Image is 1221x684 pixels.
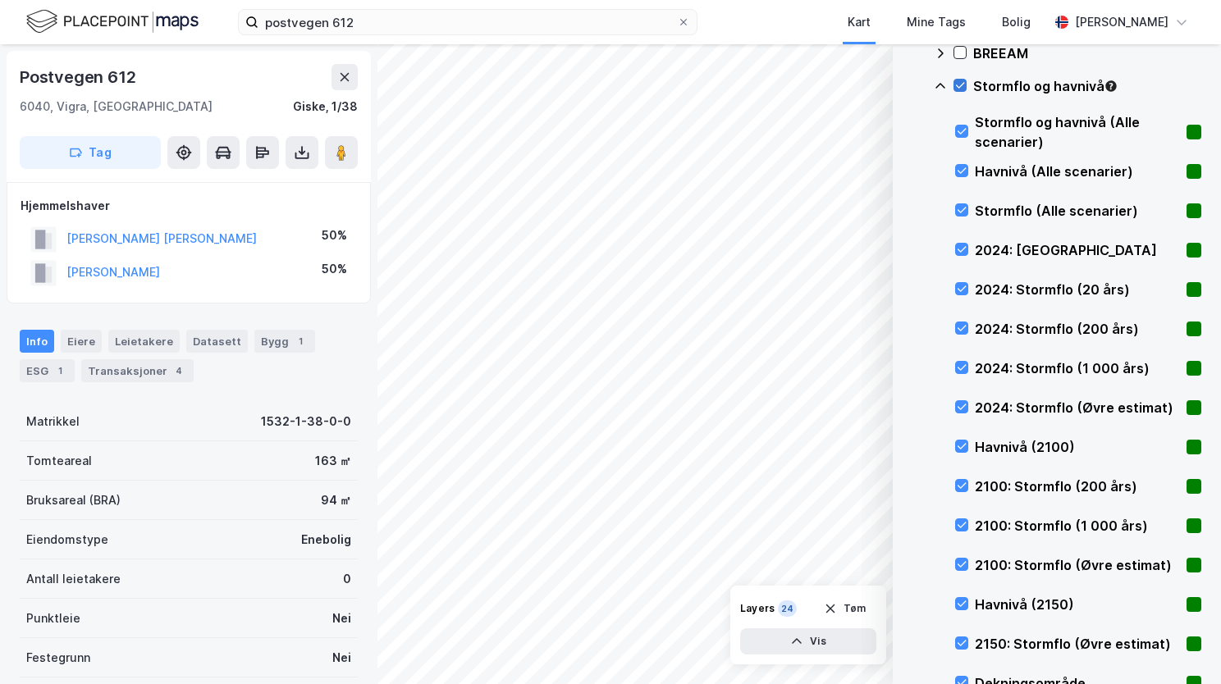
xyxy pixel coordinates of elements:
div: 2100: Stormflo (200 års) [975,477,1180,496]
div: Punktleie [26,609,80,628]
div: 94 ㎡ [321,490,351,510]
div: 2024: Stormflo (20 års) [975,280,1180,299]
div: 24 [778,600,797,617]
div: 4 [171,363,187,379]
div: 0 [343,569,351,589]
div: 2024: Stormflo (Øvre estimat) [975,398,1180,417]
div: 2100: Stormflo (1 000 års) [975,516,1180,536]
div: Giske, 1/38 [293,97,358,116]
div: Bruksareal (BRA) [26,490,121,510]
div: [PERSON_NAME] [1075,12,1168,32]
div: Matrikkel [26,412,80,431]
div: 50% [322,226,347,245]
div: Bolig [1002,12,1031,32]
div: Stormflo og havnivå (Alle scenarier) [975,112,1180,152]
div: 2024: [GEOGRAPHIC_DATA] [975,240,1180,260]
iframe: Chat Widget [1139,605,1221,684]
div: Layers [740,602,775,615]
div: Antall leietakere [26,569,121,589]
div: Enebolig [301,530,351,549]
div: Eiere [61,330,102,353]
button: Tag [20,136,161,169]
div: 2024: Stormflo (200 års) [975,319,1180,339]
div: Info [20,330,54,353]
div: 2100: Stormflo (Øvre estimat) [975,555,1180,575]
div: Stormflo og havnivå [973,76,1201,96]
div: Mine Tags [907,12,966,32]
div: BREEAM [973,43,1201,63]
div: Havnivå (Alle scenarier) [975,162,1180,181]
div: Transaksjoner [81,359,194,382]
div: 2024: Stormflo (1 000 års) [975,358,1180,378]
div: Eiendomstype [26,530,108,549]
button: Vis [740,628,876,654]
div: Nei [332,648,351,668]
div: Tomteareal [26,451,92,471]
div: Festegrunn [26,648,90,668]
div: Leietakere [108,330,180,353]
div: 6040, Vigra, [GEOGRAPHIC_DATA] [20,97,213,116]
div: Kart [848,12,871,32]
button: Tøm [813,595,876,622]
div: Havnivå (2150) [975,595,1180,614]
div: 2150: Stormflo (Øvre estimat) [975,634,1180,654]
div: Hjemmelshaver [21,196,357,216]
div: 1 [52,363,68,379]
div: 163 ㎡ [315,451,351,471]
div: Havnivå (2100) [975,437,1180,457]
div: Datasett [186,330,248,353]
div: Tooltip anchor [1104,79,1118,93]
div: Postvegen 612 [20,64,139,90]
div: 50% [322,259,347,279]
div: 1532-1-38-0-0 [261,412,351,431]
div: Nei [332,609,351,628]
div: 1 [292,333,309,349]
input: Søk på adresse, matrikkel, gårdeiere, leietakere eller personer [258,10,677,34]
img: logo.f888ab2527a4732fd821a326f86c7f29.svg [26,7,199,36]
div: Bygg [254,330,315,353]
div: Stormflo (Alle scenarier) [975,201,1180,221]
div: ESG [20,359,75,382]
